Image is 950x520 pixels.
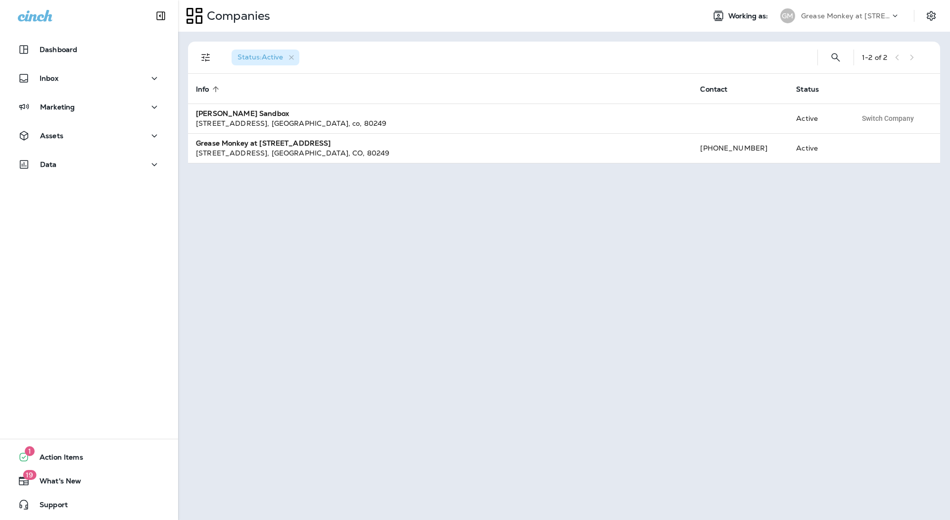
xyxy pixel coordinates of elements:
p: Inbox [40,74,58,82]
span: Support [30,501,68,513]
button: Filters [196,48,216,67]
p: Marketing [40,103,75,111]
button: Inbox [10,68,168,88]
button: 1Action Items [10,447,168,467]
span: Info [196,85,209,94]
button: Collapse Sidebar [147,6,175,26]
span: Contact [700,85,727,94]
p: Assets [40,132,63,140]
button: Marketing [10,97,168,117]
button: Search Companies [826,48,846,67]
div: [STREET_ADDRESS] , [GEOGRAPHIC_DATA] , co , 80249 [196,118,684,128]
span: Info [196,85,222,94]
span: Action Items [30,453,83,465]
span: Status [796,85,819,94]
span: Status [796,85,832,94]
span: Status : Active [237,52,283,61]
button: Assets [10,126,168,146]
button: Settings [922,7,940,25]
p: Dashboard [40,46,77,53]
button: 19What's New [10,471,168,491]
div: [STREET_ADDRESS] , [GEOGRAPHIC_DATA] , CO , 80249 [196,148,684,158]
span: Working as: [728,12,770,20]
strong: Grease Monkey at [STREET_ADDRESS] [196,139,331,148]
span: 19 [23,470,36,480]
div: GM [780,8,795,23]
span: What's New [30,477,81,489]
div: 1 - 2 of 2 [862,53,887,61]
button: Switch Company [856,111,919,126]
p: Grease Monkey at [STREET_ADDRESS] [801,12,890,20]
p: Companies [203,8,270,23]
span: Switch Company [862,115,914,122]
td: Active [788,133,849,163]
td: Active [788,104,849,133]
p: Data [40,160,57,168]
button: Data [10,155,168,174]
strong: [PERSON_NAME] Sandbox [196,109,289,118]
button: Dashboard [10,40,168,59]
td: [PHONE_NUMBER] [692,133,788,163]
button: Support [10,495,168,515]
div: Status:Active [232,50,299,65]
span: Contact [700,85,740,94]
span: 1 [25,446,35,456]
